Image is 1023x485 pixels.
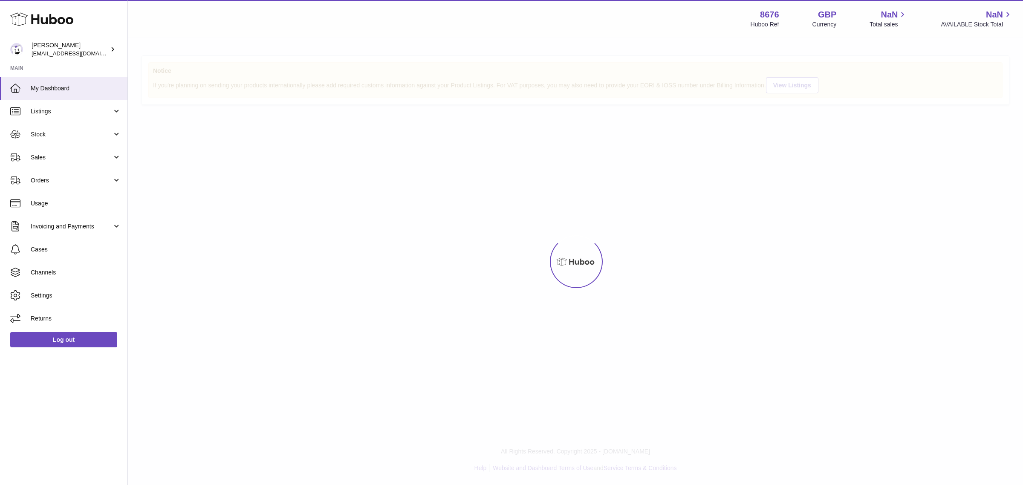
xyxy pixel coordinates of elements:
[870,9,907,29] a: NaN Total sales
[818,9,836,20] strong: GBP
[31,245,121,254] span: Cases
[32,50,125,57] span: [EMAIL_ADDRESS][DOMAIN_NAME]
[986,9,1003,20] span: NaN
[10,43,23,56] img: hello@inoby.co.uk
[751,20,779,29] div: Huboo Ref
[32,41,108,58] div: [PERSON_NAME]
[31,315,121,323] span: Returns
[31,199,121,208] span: Usage
[31,292,121,300] span: Settings
[870,20,907,29] span: Total sales
[10,332,117,347] a: Log out
[760,9,779,20] strong: 8676
[31,130,112,139] span: Stock
[31,153,112,162] span: Sales
[31,107,112,115] span: Listings
[31,84,121,92] span: My Dashboard
[31,268,121,277] span: Channels
[31,176,112,185] span: Orders
[31,222,112,231] span: Invoicing and Payments
[881,9,898,20] span: NaN
[941,9,1013,29] a: NaN AVAILABLE Stock Total
[812,20,837,29] div: Currency
[941,20,1013,29] span: AVAILABLE Stock Total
